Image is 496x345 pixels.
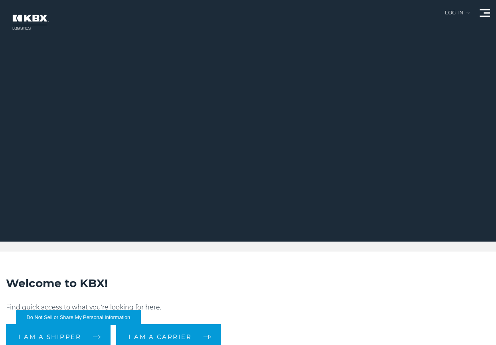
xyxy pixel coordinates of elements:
[128,334,192,340] span: I am a carrier
[6,303,490,312] p: Find quick access to what you're looking for here.
[466,12,470,14] img: arrow
[456,307,496,345] iframe: Chat Widget
[18,334,81,340] span: I am a shipper
[16,310,141,325] button: Do Not Sell or Share My Personal Information
[6,8,54,36] img: kbx logo
[445,10,470,21] div: Log in
[6,276,490,291] h2: Welcome to KBX!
